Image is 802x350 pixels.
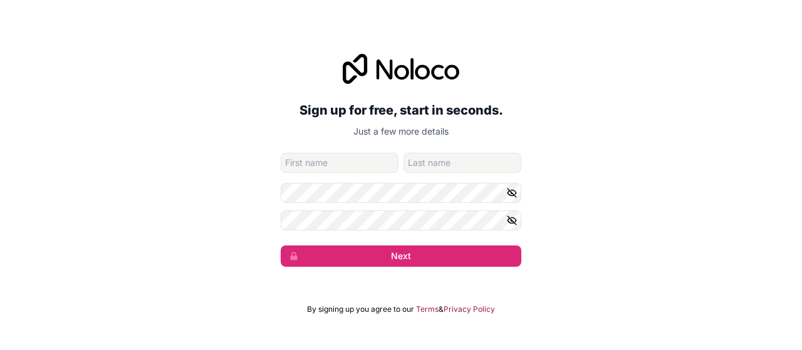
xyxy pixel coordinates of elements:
[404,153,521,173] input: family-name
[307,304,414,314] span: By signing up you agree to our
[281,183,521,203] input: Password
[439,304,444,314] span: &
[281,153,398,173] input: given-name
[281,99,521,121] h2: Sign up for free, start in seconds.
[416,304,439,314] a: Terms
[281,245,521,267] button: Next
[444,304,495,314] a: Privacy Policy
[281,210,521,230] input: Confirm password
[281,125,521,138] p: Just a few more details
